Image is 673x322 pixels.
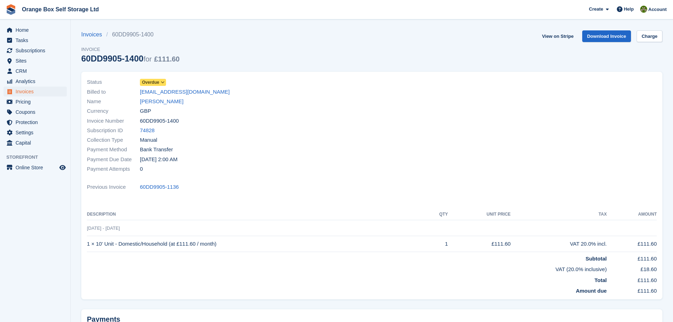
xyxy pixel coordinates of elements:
[140,165,143,173] span: 0
[4,138,67,148] a: menu
[87,226,120,231] span: [DATE] - [DATE]
[140,107,151,115] span: GBP
[87,107,140,115] span: Currency
[87,156,140,164] span: Payment Due Date
[6,154,70,161] span: Storefront
[4,76,67,86] a: menu
[4,46,67,55] a: menu
[87,209,425,220] th: Description
[16,97,58,107] span: Pricing
[4,107,67,117] a: menu
[425,236,448,252] td: 1
[4,35,67,45] a: menu
[607,236,657,252] td: £111.60
[140,156,177,164] time: 2025-10-02 01:00:00 UTC
[595,277,607,283] strong: Total
[448,236,511,252] td: £111.60
[510,209,607,220] th: Tax
[58,163,67,172] a: Preview store
[448,209,511,220] th: Unit Price
[143,55,152,63] span: for
[81,30,179,39] nav: breadcrumbs
[87,146,140,154] span: Payment Method
[140,88,230,96] a: [EMAIL_ADDRESS][DOMAIN_NAME]
[81,54,179,63] div: 60DD9905-1400
[425,209,448,220] th: QTY
[16,117,58,127] span: Protection
[87,127,140,135] span: Subscription ID
[4,97,67,107] a: menu
[16,128,58,137] span: Settings
[16,76,58,86] span: Analytics
[142,79,159,86] span: Overdue
[607,284,657,295] td: £111.60
[154,55,179,63] span: £111.60
[81,30,106,39] a: Invoices
[640,6,647,13] img: Pippa White
[582,30,631,42] a: Download Invoice
[4,56,67,66] a: menu
[4,25,67,35] a: menu
[16,107,58,117] span: Coupons
[624,6,634,13] span: Help
[140,136,157,144] span: Manual
[16,87,58,96] span: Invoices
[87,236,425,252] td: 1 × 10' Unit - Domestic/Household (at £111.60 / month)
[607,274,657,285] td: £111.60
[16,35,58,45] span: Tasks
[607,209,657,220] th: Amount
[6,4,16,15] img: stora-icon-8386f47178a22dfd0bd8f6a31ec36ba5ce8667c1dd55bd0f319d3a0aa187defe.svg
[87,88,140,96] span: Billed to
[140,117,179,125] span: 60DD9905-1400
[576,288,607,294] strong: Amount due
[16,163,58,172] span: Online Store
[140,127,155,135] a: 74828
[140,78,166,86] a: Overdue
[19,4,102,15] a: Orange Box Self Storage Ltd
[637,30,662,42] a: Charge
[4,66,67,76] a: menu
[140,146,173,154] span: Bank Transfer
[585,256,607,262] strong: Subtotal
[16,138,58,148] span: Capital
[648,6,667,13] span: Account
[510,240,607,248] div: VAT 20.0% incl.
[87,98,140,106] span: Name
[16,46,58,55] span: Subscriptions
[87,263,607,274] td: VAT (20.0% inclusive)
[87,183,140,191] span: Previous Invoice
[4,117,67,127] a: menu
[140,98,183,106] a: [PERSON_NAME]
[87,136,140,144] span: Collection Type
[607,263,657,274] td: £18.60
[539,30,576,42] a: View on Stripe
[87,78,140,86] span: Status
[16,66,58,76] span: CRM
[607,252,657,263] td: £111.60
[87,165,140,173] span: Payment Attempts
[16,56,58,66] span: Sites
[16,25,58,35] span: Home
[140,183,179,191] a: 60DD9905-1136
[87,117,140,125] span: Invoice Number
[81,46,179,53] span: Invoice
[4,128,67,137] a: menu
[589,6,603,13] span: Create
[4,87,67,96] a: menu
[4,163,67,172] a: menu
